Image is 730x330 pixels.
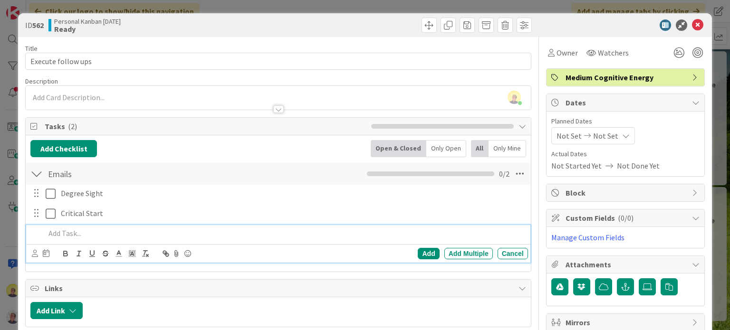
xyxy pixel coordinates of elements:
span: Not Set [593,130,618,141]
input: Add Checklist... [45,165,259,182]
span: Tasks [45,121,366,132]
div: Add [418,248,439,259]
div: Add Multiple [444,248,493,259]
b: Ready [54,25,121,33]
div: Open & Closed [371,140,426,157]
span: ( 2 ) [68,122,77,131]
img: nKUMuoDhFNTCsnC9MIPQkgZgJ2SORMcs.jpeg [508,91,521,104]
span: ID [25,19,44,31]
span: Not Done Yet [617,160,660,171]
span: Description [25,77,58,85]
p: Degree Sight [61,188,524,199]
div: Cancel [498,248,528,259]
span: Actual Dates [551,149,700,159]
b: 562 [32,20,44,30]
span: Mirrors [566,317,687,328]
label: Title [25,44,38,53]
span: Personal Kanban [DATE] [54,18,121,25]
span: 0 / 2 [499,168,509,179]
span: Not Set [557,130,582,141]
span: Not Started Yet [551,160,602,171]
input: type card name here... [25,53,531,70]
div: Only Open [426,140,466,157]
button: Add Checklist [30,140,97,157]
span: Custom Fields [566,212,687,224]
span: Attachments [566,259,687,270]
span: Medium Cognitive Energy [566,72,687,83]
span: Owner [557,47,578,58]
span: Links [45,283,513,294]
span: ( 0/0 ) [618,213,634,223]
span: Block [566,187,687,198]
p: Critical Start [61,208,524,219]
a: Manage Custom Fields [551,233,624,242]
span: Planned Dates [551,116,700,126]
div: All [471,140,489,157]
span: Dates [566,97,687,108]
button: Add Link [30,302,83,319]
div: Only Mine [489,140,526,157]
span: Watchers [598,47,629,58]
